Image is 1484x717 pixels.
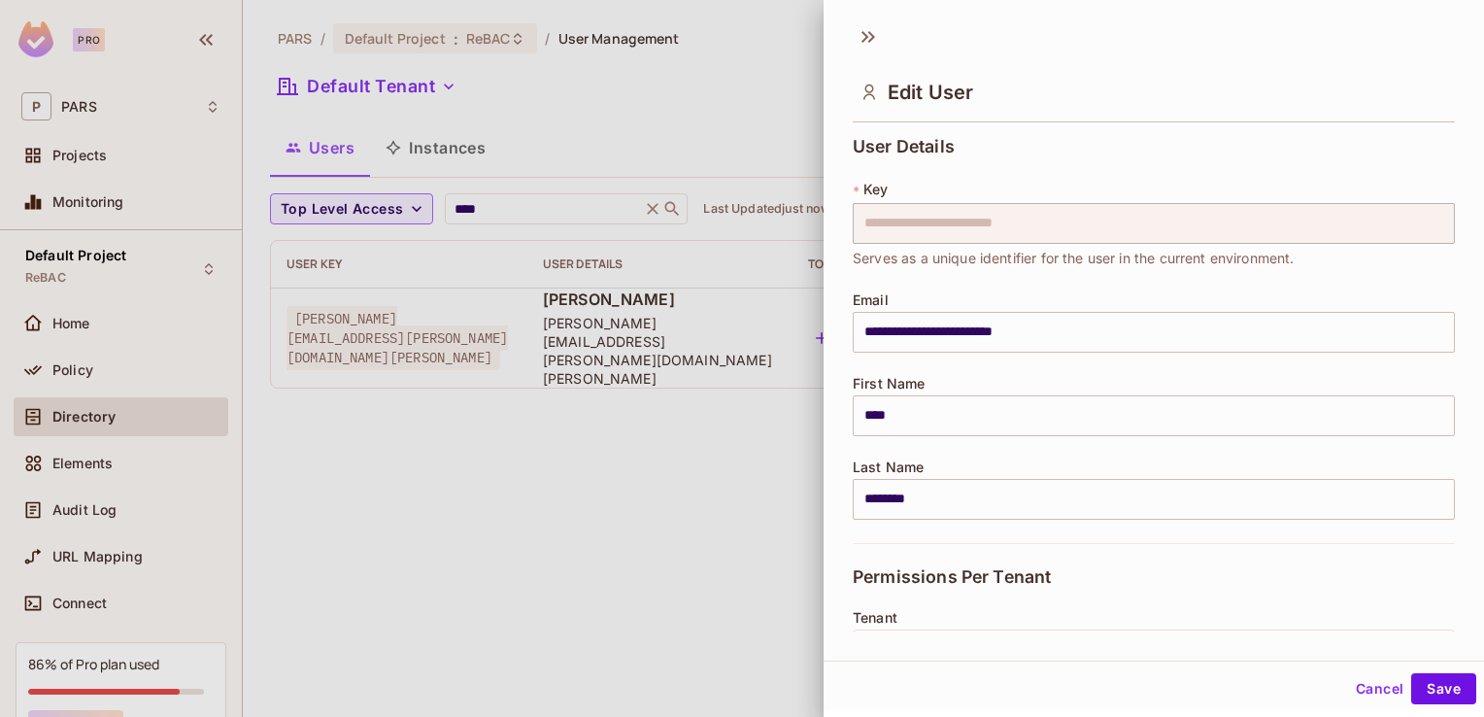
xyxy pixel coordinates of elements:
[853,630,1455,670] button: Default Tenant
[853,460,924,475] span: Last Name
[1348,673,1411,704] button: Cancel
[853,292,889,308] span: Email
[888,81,973,104] span: Edit User
[1411,673,1476,704] button: Save
[853,248,1295,269] span: Serves as a unique identifier for the user in the current environment.
[863,182,888,197] span: Key
[853,376,926,392] span: First Name
[853,137,955,156] span: User Details
[853,567,1051,587] span: Permissions Per Tenant
[853,610,897,626] span: Tenant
